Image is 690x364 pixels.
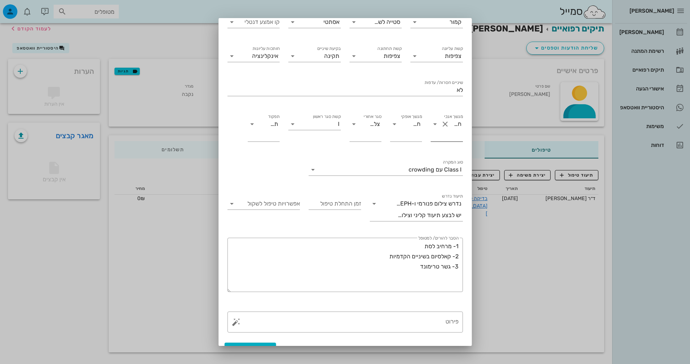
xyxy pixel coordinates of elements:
[350,50,402,62] div: קשת תחתונהצפיפות
[410,121,421,127] div: חפיפה יתרה
[288,118,341,130] div: קשת סגר ראשוןI
[384,53,400,59] div: צפיפות
[350,118,381,141] div: סגר אחוריצלבי חד צדדי
[252,53,278,59] div: אינקלינציה
[442,194,463,199] label: תיעוד נדרש
[288,16,341,28] div: חיוךאסתטי
[323,19,339,25] div: אסתטי
[396,212,461,219] div: יש לבצע תיעוד קליני וצילומי פנים / שיניים
[350,16,402,28] div: סימטריהסטייה לשמאל
[396,200,461,207] div: נדרש צילום פנורמי ו-CEPH,
[410,16,463,28] div: פרופילקמור
[424,80,463,85] label: שיניים חסרות/ עדפות
[324,53,339,59] div: תקינה
[313,114,340,119] label: קשת סגר ראשון
[225,343,276,356] button: שמירת שינויים
[410,50,463,62] div: קשת עליונהצפיפות
[377,46,402,51] label: קשת תחתונה
[409,166,461,173] div: Class I עם crowding
[401,114,422,119] label: מנשך אופקי
[371,19,400,25] div: סטייה לשמאל
[227,198,300,209] div: אפשרויות טיפול לשקול
[443,160,463,165] label: סוג המקרה
[444,114,463,119] label: מנשך אנכי
[390,118,422,141] div: מנשך אופקיחפיפה יתרה
[370,121,380,127] div: צלבי חד צדדי
[442,46,463,51] label: קשת עליונה
[288,50,341,62] div: בקיעת שינייםתקינה
[451,121,461,127] div: חפיפה עמוקה
[309,164,463,175] div: סוג המקרהClass I עם crowding
[252,46,280,51] label: חותכות עליונות
[441,120,449,128] button: Clear מנשך אנכי
[248,118,280,141] div: תפקודתקין
[268,114,280,119] label: תפקוד
[227,50,280,62] div: חותכות עליונותאינקלינציה
[370,198,463,221] div: תיעוד נדרשנדרש צילום פנורמי ו-CEPH,יש לבצע תיעוד קליני וצילומי פנים / שיניים
[317,46,340,51] label: בקיעת שיניים
[227,16,280,28] div: קו אמצע דנטלי
[338,121,339,127] div: I
[268,121,278,127] div: תקין
[363,114,381,119] label: סגר אחורי
[431,118,463,141] div: מנשך אנכיחפיפה עמוקהClear מנשך אנכי
[432,344,466,354] button: מחיקת טיפול
[445,53,461,59] div: צפיפות
[449,19,461,25] div: קמור
[418,236,459,241] label: הסבר להורים/ למטופל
